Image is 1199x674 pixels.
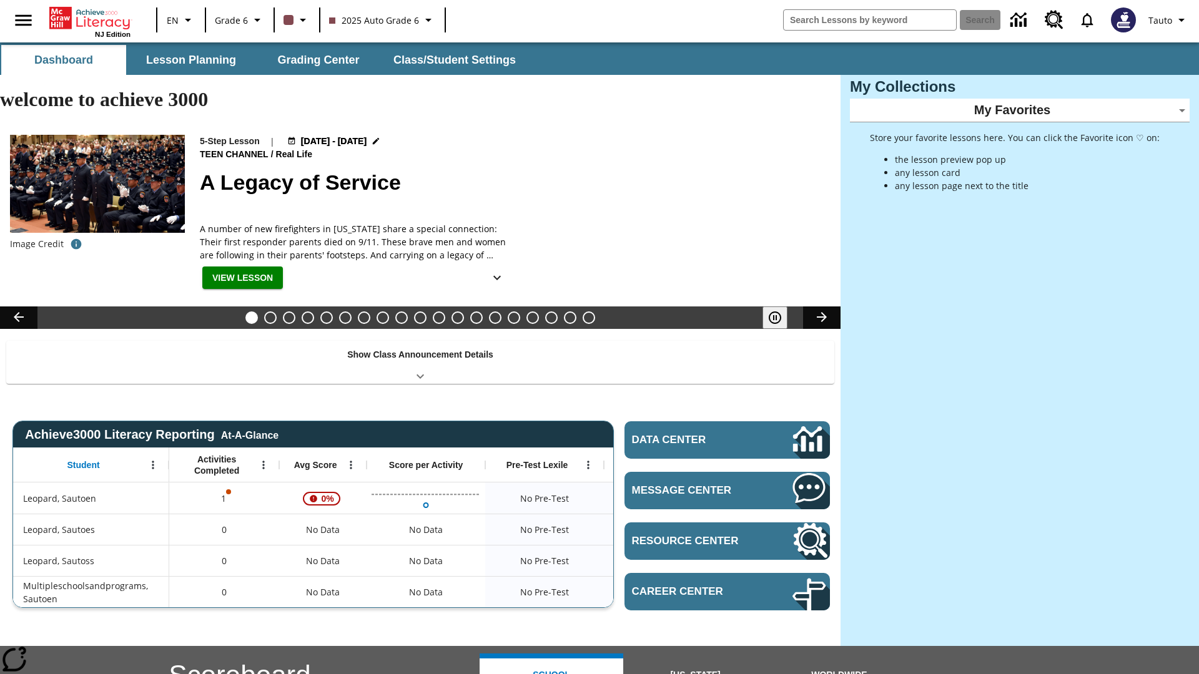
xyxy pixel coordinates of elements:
span: NJ Edition [95,31,131,38]
span: Career Center [632,585,755,598]
button: View Lesson [202,266,283,290]
button: Slide 18 Point of View [564,311,576,324]
span: Leopard, Sautoss [23,554,94,567]
span: Teen Channel [200,148,271,162]
button: Open Menu [579,456,598,474]
div: Show Class Announcement Details [6,341,834,384]
button: Open Menu [144,456,162,474]
div: Pause [762,306,800,329]
p: 1 [220,492,229,505]
button: Slide 6 Cars of the Future? [339,311,352,324]
span: Score per Activity [389,459,463,471]
div: My Favorites [850,99,1190,122]
p: Show Class Announcement Details [347,348,493,361]
div: 0, Multipleschoolsandprograms, Sautoen [169,576,279,607]
button: Slide 8 Solar Power to the People [377,311,389,324]
button: Grading Center [256,45,381,75]
li: the lesson preview pop up [895,153,1160,166]
p: Store your favorite lessons here. You can click the Favorite icon ♡ on: [870,131,1160,144]
a: Career Center [624,573,830,610]
span: No Pre-Test, Leopard, Sautoen [520,492,569,505]
a: Data Center [1003,3,1037,37]
button: Lesson Planning [129,45,254,75]
div: No Data, Leopard, Sautoss [604,545,723,576]
button: Profile/Settings [1143,9,1194,31]
span: … [486,249,493,261]
div: 1, One or more Activity scores may be invalid., Leopard, Sautoen [169,482,279,514]
span: Tauto [1148,14,1172,27]
button: Slide 10 Fashion Forward in Ancient Rome [414,311,427,324]
img: A photograph of the graduation ceremony for the 2019 class of New York City Fire Department. Rebe... [10,135,185,233]
input: search field [784,10,956,30]
a: Message Center [624,472,830,509]
button: Open Menu [342,456,360,474]
div: No Data, Multipleschoolsandprograms, Sautoen [403,580,449,605]
button: Slide 12 Mixed Practice: Citing Evidence [451,311,464,324]
span: No Pre-Test, Multipleschoolsandprograms, Sautoen [520,585,569,598]
a: Resource Center, Will open in new tab [624,522,830,560]
button: Grade: Grade 6, Select a grade [210,9,270,31]
button: Language: EN, Select a language [161,9,201,31]
span: Achieve3000 Literacy Reporting [25,427,279,442]
button: Select a new avatar [1103,4,1143,36]
div: A number of new firefighters in [US_STATE] share a special connection: Their first responder pare... [200,222,512,261]
span: Leopard, Sautoen [23,492,96,505]
span: 0 [222,554,227,567]
span: EN [167,14,179,27]
button: Lesson carousel, Next [803,306,841,329]
span: Multipleschoolsandprograms, Sautoen [23,579,162,605]
div: No Data, Leopard, Sautoss [403,549,449,574]
div: At-A-Glance [221,427,279,441]
button: Class color is dark brown. Change class color [279,9,315,31]
button: Pause [762,306,787,329]
img: Avatar [1111,7,1136,32]
button: Dashboard [1,45,126,75]
a: Resource Center, Will open in new tab [1037,3,1071,37]
span: 0 [222,585,227,598]
button: Slide 11 The Invasion of the Free CD [433,311,445,324]
button: Slide 14 Career Lesson [489,311,501,324]
div: No Data, Multipleschoolsandprograms, Sautoen [279,576,367,607]
button: Show Details [485,266,510,290]
button: Slide 2 Taking Movies to the X-Dimension [264,311,277,324]
div: No Data, Leopard, Sautoes [604,514,723,545]
div: No Data, Multipleschoolsandprograms, Sautoen [604,576,723,607]
span: Resource Center [632,535,755,547]
span: Data Center [632,434,750,446]
span: Leopard, Sautoes [23,523,95,536]
span: Activities Completed [175,454,258,476]
span: Grade 6 [215,14,248,27]
div: No Data, Leopard, Sautoes [403,517,449,542]
button: Slide 13 Pre-release lesson [470,311,483,324]
h2: A Legacy of Service [200,167,826,198]
span: Pre-Test Lexile [506,459,568,471]
li: any lesson page next to the title [895,179,1160,192]
span: 2025 Auto Grade 6 [329,14,419,27]
span: No Pre-Test, Leopard, Sautoes [520,523,569,536]
span: Student [67,459,100,471]
div: No Data, Leopard, Sautoss [279,545,367,576]
span: A number of new firefighters in New York share a special connection: Their first responder parent... [200,222,512,261]
p: 5-Step Lesson [200,135,260,148]
p: Image Credit [10,238,64,250]
div: No Data, Leopard, Sautoes [279,514,367,545]
button: Slide 1 A Legacy of Service [245,311,258,324]
span: 0 [222,523,227,536]
button: Slide 3 All Aboard the Hyperloop? [283,311,295,324]
span: [DATE] - [DATE] [301,135,367,148]
span: 0% [316,487,338,510]
button: Photo credit: New York Fire Department [64,233,89,255]
button: Aug 18 - Aug 18 Choose Dates [285,135,383,148]
h3: My Collections [850,78,1190,95]
span: | [270,135,275,148]
span: Avg Score [294,459,337,471]
div: Home [49,4,131,38]
a: Data Center [624,421,830,459]
button: Open Menu [254,456,273,474]
span: No Data [300,579,346,605]
span: No Data [300,517,346,542]
button: Open side menu [5,2,42,39]
button: Class/Student Settings [383,45,526,75]
button: Slide 4 Do You Want Fries With That? [302,311,314,324]
button: Slide 16 Hooray for Constitution Day! [526,311,539,324]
